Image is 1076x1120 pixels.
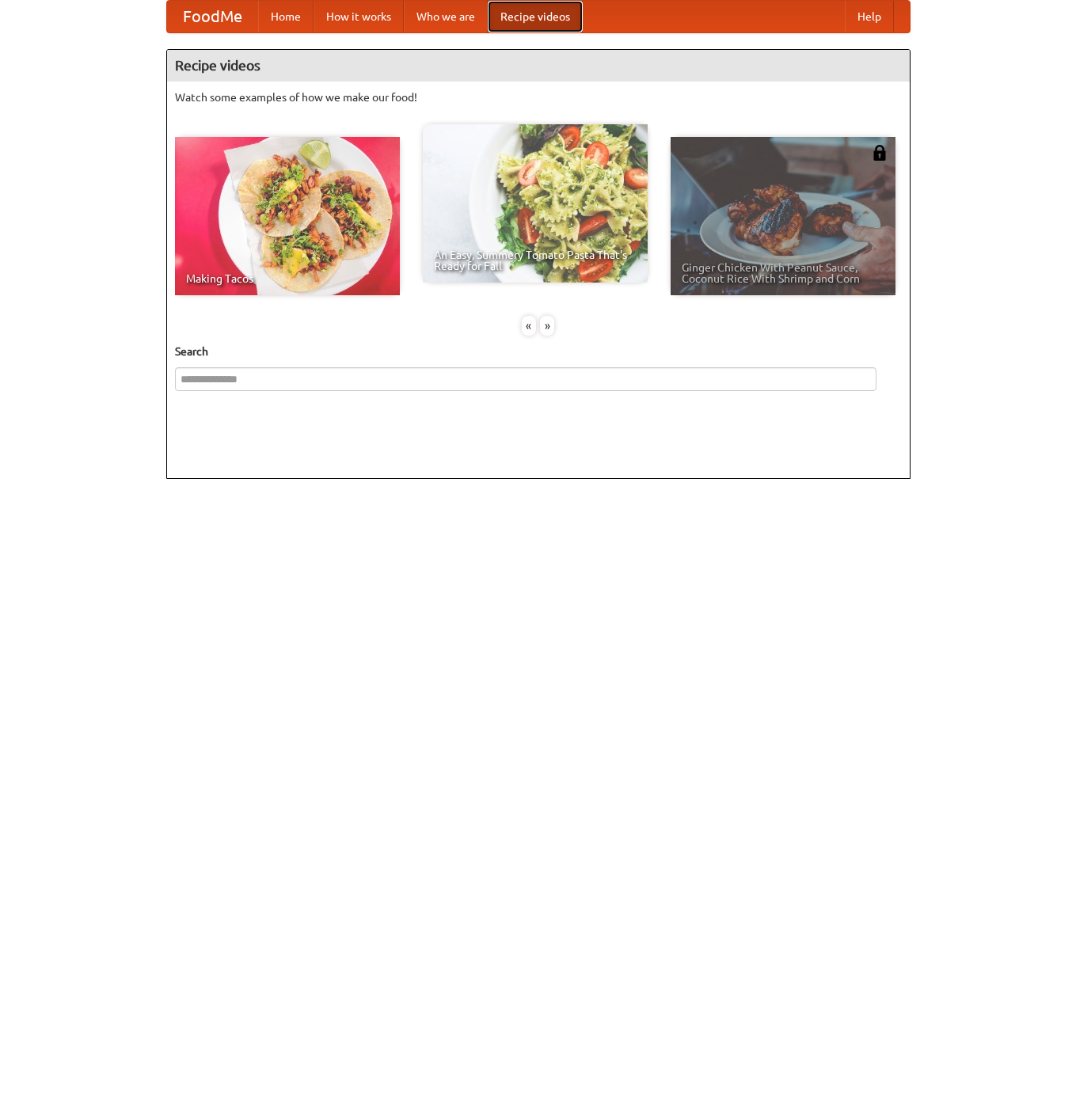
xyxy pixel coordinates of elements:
a: An Easy, Summery Tomato Pasta That's Ready for Fall [423,124,648,283]
a: Home [258,1,314,32]
span: Making Tacos [186,273,389,284]
a: Who we are [404,1,488,32]
a: FoodMe [167,1,258,32]
div: » [540,316,554,336]
a: How it works [314,1,404,32]
img: 483408.png [872,145,888,161]
a: Making Tacos [175,137,400,295]
h5: Search [175,344,902,359]
div: « [522,316,536,336]
span: An Easy, Summery Tomato Pasta That's Ready for Fall [434,249,637,271]
a: Recipe videos [488,1,583,32]
h4: Recipe videos [167,50,910,82]
p: Watch some examples of how we make our food! [175,89,902,105]
a: Help [845,1,894,32]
